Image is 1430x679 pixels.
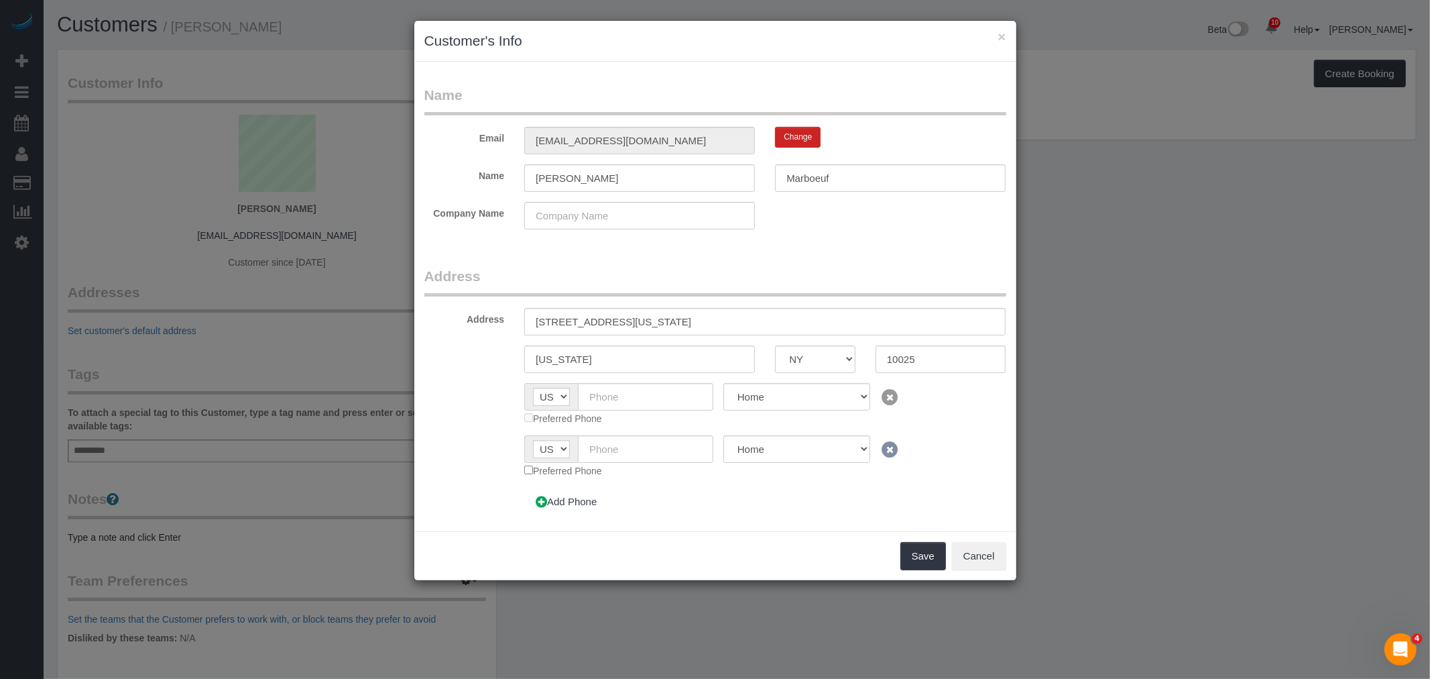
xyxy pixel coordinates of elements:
button: Cancel [952,542,1006,570]
span: 4 [1412,633,1423,644]
label: Address [414,308,515,326]
input: Company Name [524,202,755,229]
h3: Customer's Info [424,31,1006,51]
input: Last Name [775,164,1006,192]
label: Name [414,164,515,182]
input: Phone [578,435,713,463]
sui-modal: Customer's Info [414,21,1016,580]
legend: Address [424,266,1006,297]
label: Company Name [414,202,515,220]
button: Change [775,127,821,148]
button: Save [900,542,946,570]
button: × [998,30,1006,44]
label: Email [414,127,515,145]
iframe: Intercom live chat [1384,633,1417,666]
input: Phone [578,383,713,411]
div: Preferred Phone [514,383,723,425]
input: City [524,346,755,373]
input: First Name [524,164,755,192]
legend: Name [424,85,1006,115]
div: Preferred Phone [514,435,723,478]
button: Add Phone [524,488,608,516]
input: Zip Code [876,346,1006,373]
